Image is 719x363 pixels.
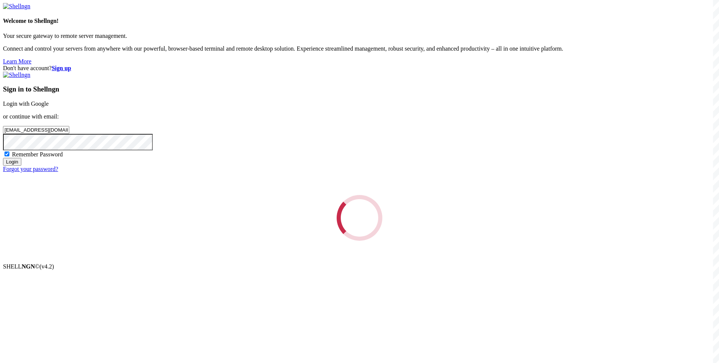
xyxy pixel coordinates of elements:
[3,85,716,93] h3: Sign in to Shellngn
[3,166,58,172] a: Forgot your password?
[3,65,716,72] div: Don't have account?
[3,263,54,270] span: SHELL ©
[337,195,382,241] div: Loading...
[4,151,9,156] input: Remember Password
[3,58,31,64] a: Learn More
[3,45,716,52] p: Connect and control your servers from anywhere with our powerful, browser-based terminal and remo...
[22,263,35,270] b: NGN
[3,100,49,107] a: Login with Google
[3,72,30,78] img: Shellngn
[40,263,54,270] span: 4.2.0
[3,158,21,166] input: Login
[3,18,716,24] h4: Welcome to Shellngn!
[52,65,71,71] a: Sign up
[3,3,30,10] img: Shellngn
[3,33,716,39] p: Your secure gateway to remote server management.
[12,151,63,157] span: Remember Password
[3,113,716,120] p: or continue with email:
[3,126,69,134] input: Email address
